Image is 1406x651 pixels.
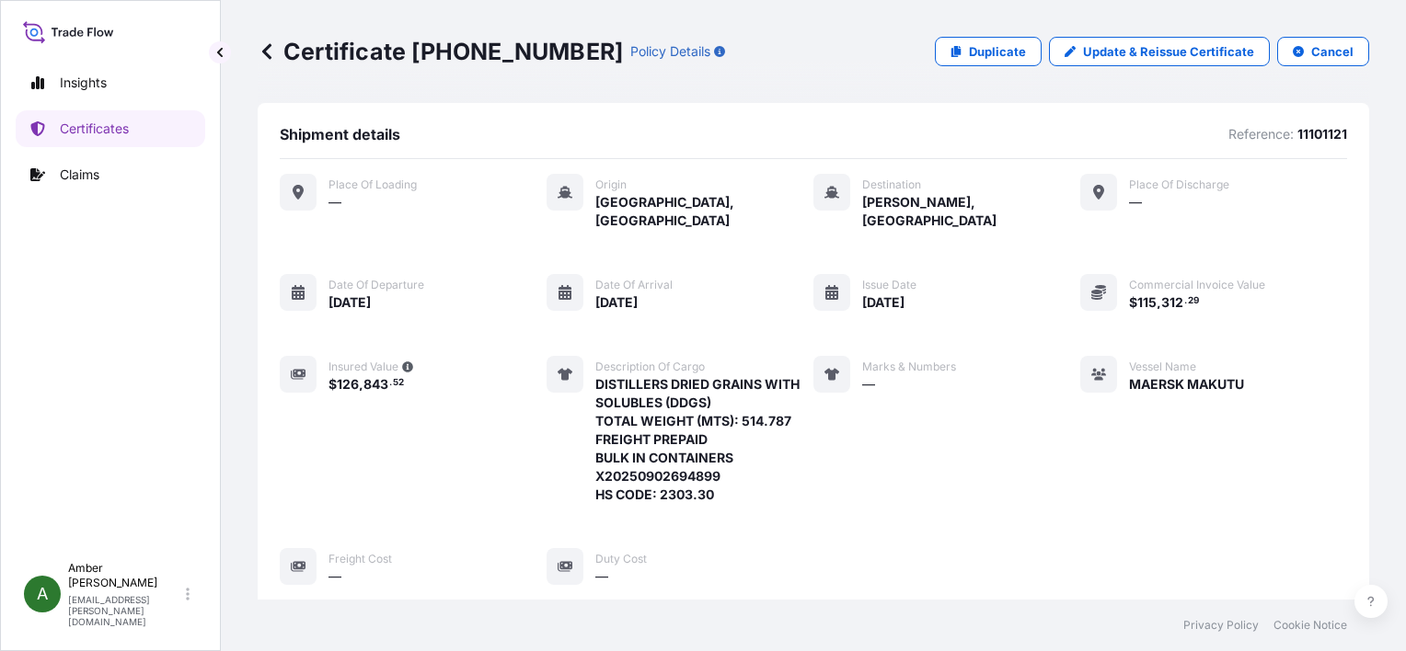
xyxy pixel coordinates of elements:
p: Certificate [PHONE_NUMBER] [258,37,623,66]
span: — [862,375,875,394]
a: Claims [16,156,205,193]
span: 126 [337,378,359,391]
a: Certificates [16,110,205,147]
span: DISTILLERS DRIED GRAINS WITH SOLUBLES (DDGS) TOTAL WEIGHT (MTS): 514.787 FREIGHT PREPAID BULK IN ... [595,375,813,504]
span: Freight Cost [328,552,392,566]
span: Insured Value [328,360,398,374]
span: Place of discharge [1129,177,1229,192]
span: , [1157,296,1161,309]
span: Issue Date [862,278,916,292]
span: Place of Loading [328,177,417,192]
span: , [359,378,363,391]
span: 52 [393,380,404,386]
p: Claims [60,166,99,184]
p: Insights [60,74,107,92]
p: Duplicate [969,42,1026,61]
span: — [328,567,341,586]
a: Privacy Policy [1183,618,1259,633]
span: 115 [1137,296,1157,309]
span: 843 [363,378,388,391]
span: Vessel Name [1129,360,1196,374]
span: [DATE] [862,293,905,312]
a: Cookie Notice [1273,618,1347,633]
a: Update & Reissue Certificate [1049,37,1270,66]
span: MAERSK MAKUTU [1129,375,1244,394]
span: Date of arrival [595,278,673,292]
span: A [37,585,48,603]
span: Origin [595,177,627,192]
span: — [1129,193,1142,211]
span: 29 [1188,298,1199,304]
span: — [595,567,608,586]
span: [PERSON_NAME], [GEOGRAPHIC_DATA] [862,193,1080,230]
span: [DATE] [595,293,638,312]
p: Policy Details [630,42,710,61]
span: $ [1129,296,1137,309]
span: [GEOGRAPHIC_DATA], [GEOGRAPHIC_DATA] [595,193,813,230]
span: . [1184,298,1187,304]
span: Shipment details [280,125,400,143]
span: Description of cargo [595,360,705,374]
a: Insights [16,64,205,101]
span: $ [328,378,337,391]
button: Cancel [1277,37,1369,66]
span: Destination [862,177,921,192]
p: Update & Reissue Certificate [1083,42,1254,61]
a: Duplicate [935,37,1042,66]
span: [DATE] [328,293,371,312]
span: Date of departure [328,278,424,292]
p: Amber [PERSON_NAME] [68,561,182,590]
span: Commercial Invoice Value [1129,278,1265,292]
p: Certificates [60,120,129,138]
span: Duty Cost [595,552,647,566]
span: Marks & Numbers [862,360,956,374]
p: Reference: [1228,125,1294,143]
p: [EMAIL_ADDRESS][PERSON_NAME][DOMAIN_NAME] [68,594,182,627]
span: — [328,193,341,211]
p: Cancel [1311,42,1354,61]
p: 11101121 [1297,125,1347,143]
span: . [389,380,392,386]
span: 312 [1161,296,1183,309]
